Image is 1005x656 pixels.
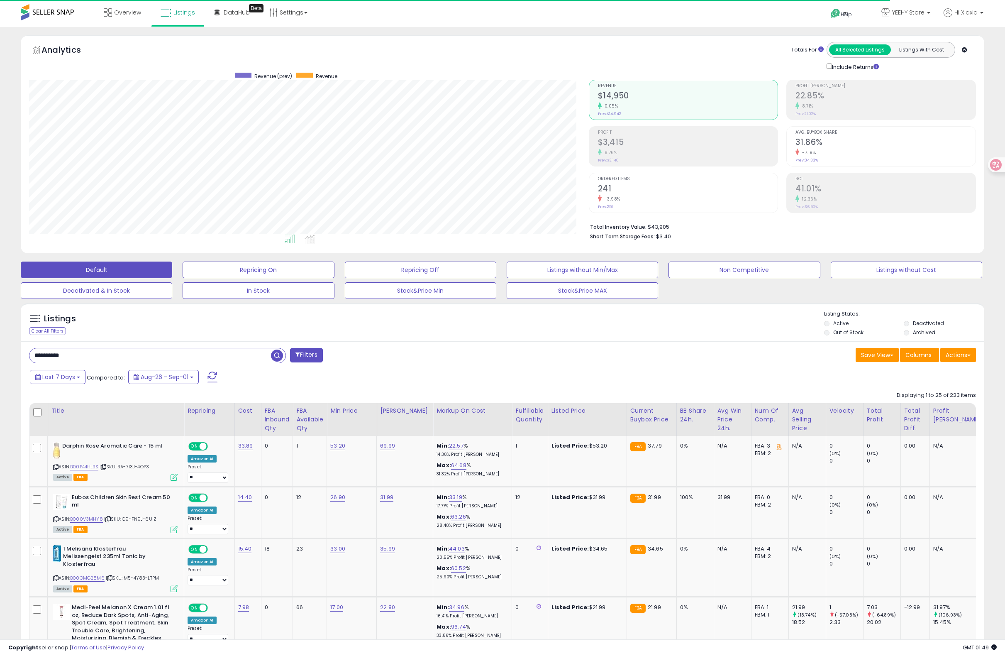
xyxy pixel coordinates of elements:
b: Total Inventory Value: [590,223,646,230]
div: Amazon AI [188,455,217,463]
span: FBA [73,474,88,481]
div: 0 [867,494,900,501]
span: Avg. Buybox Share [795,130,976,135]
b: Listed Price: [551,603,589,611]
div: 0 [829,494,863,501]
div: FBM: 2 [755,450,782,457]
div: 0.00 [904,494,923,501]
span: FBA [73,526,88,533]
a: 26.90 [330,493,345,502]
div: 0 [829,509,863,516]
small: (0%) [867,450,878,457]
div: Cost [238,406,258,415]
small: (0%) [829,502,841,508]
small: Prev: 34.33% [795,158,818,163]
div: FBA: 1 [755,604,782,611]
div: 0 [829,545,863,553]
button: In Stock [183,282,334,299]
div: Preset: [188,626,228,644]
b: Eubos Children Skin Rest Cream 50 ml [72,494,173,511]
li: $43,905 [590,221,970,231]
p: Listing States: [824,310,984,318]
div: 0.00 [904,442,923,450]
button: Aug-26 - Sep-01 [128,370,199,384]
small: 0.05% [602,103,618,109]
div: FBA: 4 [755,545,782,553]
p: 28.48% Profit [PERSON_NAME] [437,523,505,529]
a: B000V3MHY8 [70,516,103,523]
small: Prev: $14,942 [598,111,621,116]
div: $53.20 [551,442,620,450]
span: All listings currently available for purchase on Amazon [53,474,72,481]
div: 0 [867,545,900,553]
span: ON [189,546,200,553]
span: OFF [207,546,220,553]
div: 0 [829,457,863,465]
b: Max: [437,564,451,572]
b: Min: [437,603,449,611]
p: 25.90% Profit [PERSON_NAME] [437,574,505,580]
b: Short Term Storage Fees: [590,233,655,240]
div: 20.02 [867,619,900,626]
div: 0 [867,457,900,465]
div: Avg Selling Price [792,406,822,433]
span: OFF [207,494,220,501]
div: 0% [680,442,707,450]
div: Listed Price [551,406,623,415]
small: FBA [630,442,646,451]
div: Current Buybox Price [630,406,673,424]
div: 0% [680,604,707,611]
small: 8.76% [602,149,617,156]
div: Total Profit [867,406,897,424]
div: FBM: 2 [755,501,782,509]
div: % [437,565,505,580]
span: Aug-26 - Sep-01 [141,373,188,381]
label: Out of Stock [833,329,864,336]
a: 22.80 [380,603,395,612]
div: 0 [265,494,287,501]
span: 21.99 [648,603,661,611]
div: 23 [296,545,320,553]
div: Markup on Cost [437,406,508,415]
a: 33.19 [449,493,462,502]
small: Prev: 21.02% [795,111,816,116]
div: seller snap | | [8,644,144,652]
button: Repricing On [183,262,334,278]
small: (0%) [867,553,878,560]
div: 0 [867,560,900,568]
small: Prev: $3,140 [598,158,619,163]
span: Listings [173,8,195,17]
div: 18 [265,545,287,553]
a: 33.00 [330,545,345,553]
span: Profit [598,130,778,135]
img: 31Mowqt4+aL._SL40_.jpg [53,604,70,620]
div: Total Profit Diff. [904,406,926,433]
div: 0.00 [904,545,923,553]
button: Stock&Price Min [345,282,496,299]
div: Title [51,406,181,415]
div: N/A [792,545,820,553]
span: ON [189,443,200,450]
div: Displaying 1 to 25 of 223 items [897,392,976,399]
b: Listed Price: [551,442,589,450]
span: Hi Xiaxia [954,8,978,17]
div: Amazon AI [188,558,217,565]
a: 33.89 [238,442,253,450]
label: Archived [913,329,935,336]
a: 69.99 [380,442,395,450]
span: Revenue [316,73,337,80]
a: Help [824,2,868,27]
h2: $14,950 [598,91,778,102]
span: Last 7 Days [42,373,75,381]
a: 22.57 [449,442,463,450]
div: 1 [515,442,541,450]
a: 64.68 [451,461,466,470]
span: Compared to: [87,374,125,382]
a: 7.98 [238,603,249,612]
div: 12 [296,494,320,501]
th: The percentage added to the cost of goods (COGS) that forms the calculator for Min & Max prices. [433,403,512,436]
small: (0%) [829,450,841,457]
p: 17.77% Profit [PERSON_NAME] [437,503,505,509]
span: OFF [207,443,220,450]
a: B00OMG28M6 [70,575,105,582]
